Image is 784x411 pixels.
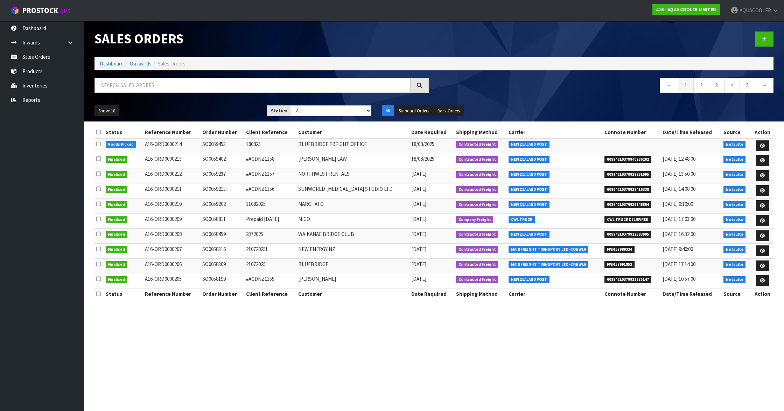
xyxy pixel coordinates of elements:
[244,213,296,228] td: Prepaid [DATE]
[143,168,201,183] td: A16-ORD0000212
[10,6,19,15] img: cube-alt.png
[456,261,498,268] span: Contracted Freight
[663,276,695,282] span: [DATE] 10:57:00
[509,201,549,208] span: NEW ZEALAND POST
[678,78,694,93] a: 1
[244,288,296,300] th: Client Reference
[143,198,201,213] td: A16-ORD0000210
[660,78,678,93] a: ←
[663,155,695,162] span: [DATE] 12:48:00
[740,78,755,93] a: 5
[130,60,152,67] a: Outwards
[271,108,287,114] strong: Status:
[22,6,58,15] span: ProStock
[296,153,409,168] td: [PERSON_NAME] LAW
[456,231,498,238] span: Contracted Freight
[201,153,245,168] td: SO0059402
[723,216,746,223] span: Netsuite
[604,186,651,193] span: 00894210379938416338
[723,156,746,163] span: Netsuite
[201,127,245,138] th: Order Number
[296,198,409,213] td: MARCHATO
[59,8,70,14] small: WMS
[411,261,426,267] span: [DATE]
[663,246,693,252] span: [DATE] 9:40:00
[143,243,201,258] td: A16-ORD0000207
[509,231,549,238] span: NEW ZEALAND POST
[663,201,693,207] span: [DATE] 9:10:00
[106,171,128,178] span: Finalised
[244,228,296,243] td: 2372025
[456,216,493,223] span: Company Freight
[604,261,635,268] span: FWM57991853
[201,228,245,243] td: SO0058459
[724,78,740,93] a: 4
[509,261,588,268] span: MAINFREIGHT TRANSPORT LTD -CONWLA
[456,246,498,253] span: Contracted Freight
[456,171,498,178] span: Contracted Freight
[509,186,549,193] span: NEW ZEALAND POST
[143,258,201,273] td: A16-ORD0000206
[94,32,429,47] h1: Sales Orders
[296,168,409,183] td: NORTHWEST RENTALS
[201,273,245,288] td: SO0058199
[201,258,245,273] td: SO0058309
[411,141,434,147] span: 18/08/2025
[723,246,746,253] span: Netsuite
[509,246,588,253] span: MAINFREIGHT TRANSPORT LTD -CONWLA
[693,78,709,93] a: 2
[740,7,771,14] span: AQUACOOLER
[296,183,409,198] td: SUNWORLD [MEDICAL_DATA] STUDIO LTD
[709,78,724,93] a: 3
[201,243,245,258] td: SO0058316
[456,276,498,283] span: Contracted Freight
[244,258,296,273] td: 21072025
[143,228,201,243] td: A16-ORD0000208
[244,127,296,138] th: Client Reference
[751,127,774,138] th: Action
[411,231,426,237] span: [DATE]
[104,127,143,138] th: Status
[106,141,136,148] span: Goods Picked
[656,7,716,13] strong: A16 - AQUA COOLER LIMITED
[509,276,549,283] span: NEW ZEALAND POST
[143,153,201,168] td: A16-ORD0000213
[244,153,296,168] td: #ACDNZ1158
[296,127,409,138] th: Customer
[244,168,296,183] td: #ACDNZ1157
[106,186,128,193] span: Finalised
[411,201,426,207] span: [DATE]
[507,127,603,138] th: Carrier
[296,138,409,153] td: BLUEBRIDGE FREIGHT OFFICE
[158,60,185,67] span: Sales Orders
[509,156,549,163] span: NEW ZEALAND POST
[509,171,549,178] span: NEW ZEALAND POST
[454,127,507,138] th: Shipping Method
[411,170,426,177] span: [DATE]
[722,288,751,300] th: Source
[106,156,128,163] span: Finalised
[604,246,635,253] span: FWM57989334
[382,105,394,117] button: All
[296,243,409,258] td: NEW ENERGY NZ
[723,201,746,208] span: Netsuite
[411,155,434,162] span: 18/08/2025
[296,288,409,300] th: Customer
[604,201,651,208] span: 00894210379938148864
[603,288,660,300] th: Connote Number
[456,201,498,208] span: Contracted Freight
[439,78,773,95] nav: Page navigation
[604,231,651,238] span: 00894210379932383995
[244,243,296,258] td: 21072025!
[661,127,722,138] th: Date/Time Released
[201,198,245,213] td: SO0059202
[604,156,651,163] span: 00894210379940736202
[723,261,746,268] span: Netsuite
[201,168,245,183] td: SO0059237
[100,60,124,67] a: Dashboard
[723,141,746,148] span: Netsuite
[201,138,245,153] td: SO0059453
[296,228,409,243] td: WAIKANAE BRIDGE CLUB
[663,186,695,192] span: [DATE] 14:08:00
[201,288,245,300] th: Order Number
